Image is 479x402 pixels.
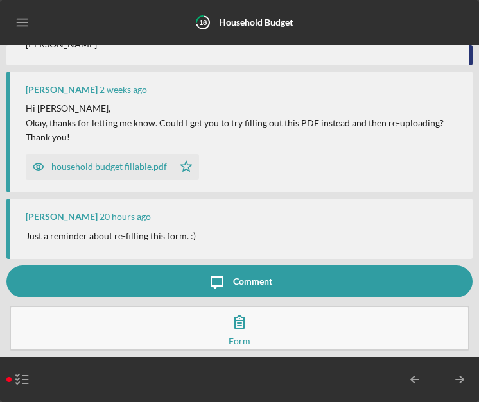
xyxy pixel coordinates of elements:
[229,338,250,344] div: Form
[26,154,199,180] button: household budget fillable.pdf
[26,85,98,95] div: [PERSON_NAME]
[26,229,196,243] p: Just a reminder about re-filling this form. :)
[26,101,444,115] p: Hi [PERSON_NAME],
[198,18,206,26] tspan: 18
[26,130,444,144] p: Thank you!
[219,17,293,28] b: Household Budget
[26,212,98,222] div: [PERSON_NAME]
[100,212,151,222] time: 2025-09-15 21:21
[6,265,473,297] button: Comment
[233,265,272,297] div: Comment
[51,162,167,172] div: household budget fillable.pdf
[26,116,444,130] p: Okay, thanks for letting me know. Could I get you to try filling out this PDF instead and then re...
[10,306,469,351] button: Form
[100,85,147,95] time: 2025-09-03 13:01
